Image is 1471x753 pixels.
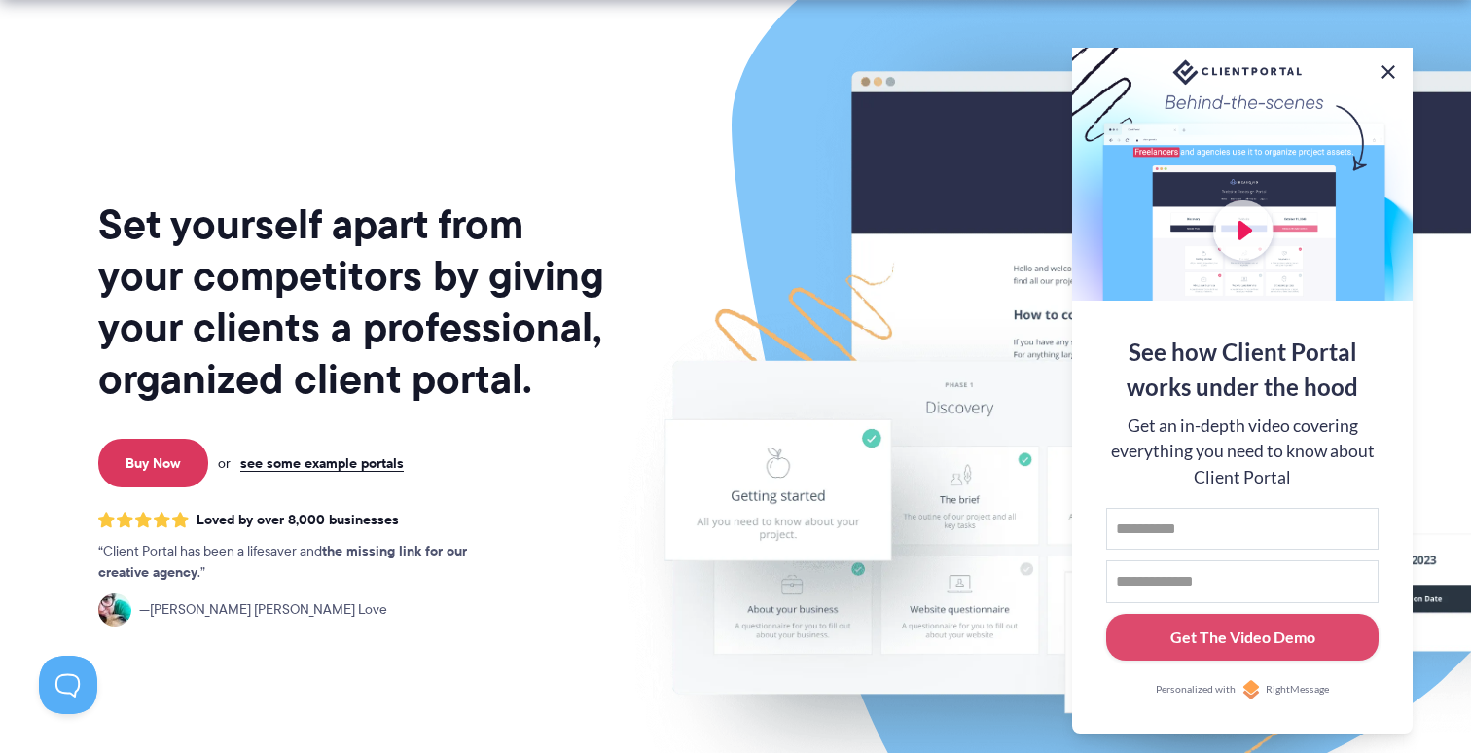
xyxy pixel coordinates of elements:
[1156,682,1236,698] span: Personalized with
[218,454,231,472] span: or
[98,198,608,405] h1: Set yourself apart from your competitors by giving your clients a professional, organized client ...
[1266,682,1329,698] span: RightMessage
[1241,680,1261,699] img: Personalized with RightMessage
[1170,626,1315,649] div: Get The Video Demo
[1106,614,1379,662] button: Get The Video Demo
[1106,680,1379,699] a: Personalized withRightMessage
[98,439,208,487] a: Buy Now
[1106,413,1379,490] div: Get an in-depth video covering everything you need to know about Client Portal
[1106,335,1379,405] div: See how Client Portal works under the hood
[139,599,387,621] span: [PERSON_NAME] [PERSON_NAME] Love
[98,541,507,584] p: Client Portal has been a lifesaver and .
[197,512,399,528] span: Loved by over 8,000 businesses
[98,540,467,583] strong: the missing link for our creative agency
[39,656,97,714] iframe: Toggle Customer Support
[240,454,404,472] a: see some example portals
